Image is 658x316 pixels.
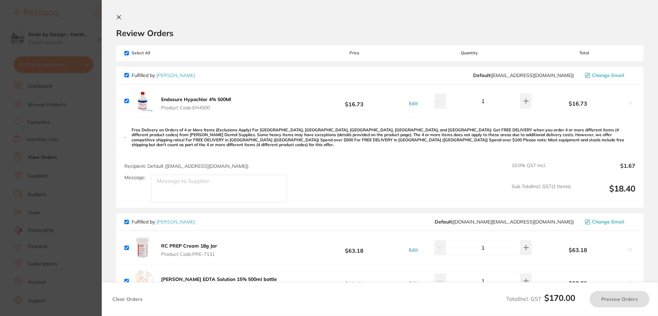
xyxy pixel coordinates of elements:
span: Price [303,51,405,55]
p: Free Delivery on Orders of 4 or More Items (Exclusions Apply) For [GEOGRAPHIC_DATA], [GEOGRAPHIC_... [132,128,635,148]
a: [PERSON_NAME] [156,72,195,78]
b: $16.73 [533,100,623,107]
b: $16.73 [303,95,405,107]
span: Select All [124,51,193,55]
img: ZGF0YXlsaQ [132,237,154,259]
button: Edit [407,100,420,107]
span: Recipient: Default ( [EMAIL_ADDRESS][DOMAIN_NAME] ) [124,163,248,169]
span: Total Incl. GST [506,295,575,302]
b: $37.73 [303,275,405,287]
b: [PERSON_NAME] EDTA Solution 15% 500ml bottle [161,276,277,282]
button: Endosure Hypochlor 4% 500Ml Product Code:EH4500 [159,96,233,111]
span: customer.care@henryschein.com.au [435,219,574,225]
b: Endosure Hypochlor 4% 500Ml [161,96,231,102]
span: Change Email [592,219,624,225]
button: Change Email [583,72,635,78]
span: Change Email [592,73,624,78]
button: Preview Orders [590,291,649,307]
a: [PERSON_NAME] [156,219,195,225]
b: $63.18 [303,241,405,254]
label: Message: [124,175,145,181]
img: empty.jpg [132,270,154,292]
img: dnQ5NWF0cQ [132,90,154,112]
output: $1.67 [576,163,635,178]
span: Product Code: EH4500 [161,105,231,110]
span: Sub Total Incl. GST ( 1 Items) [512,184,571,203]
span: save@adamdental.com.au [473,73,574,78]
p: Fulfilled by [132,219,195,225]
button: [PERSON_NAME] EDTA Solution 15% 500ml bottle Product Code:HS-EDTA [159,276,279,291]
button: Edit [407,247,420,253]
b: Default [435,219,452,225]
b: $170.00 [544,293,575,303]
button: RC PREP Cream 18g Jar Product Code:PRE-7131 [159,243,219,257]
span: 10.0 % GST Incl. [512,163,571,178]
span: Product Code: PRE-7131 [161,251,217,257]
span: Quantity [405,51,533,55]
b: RC PREP Cream 18g Jar [161,243,217,249]
button: Clear Orders [110,291,145,307]
span: Total [533,51,635,55]
output: $18.40 [576,184,635,203]
b: Default [473,72,490,78]
button: Edit [407,280,420,286]
p: Fulfilled by [132,73,195,78]
h2: Review Orders [116,28,644,38]
b: $63.18 [533,247,623,253]
button: Change Email [583,219,635,225]
b: $37.73 [533,280,623,286]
